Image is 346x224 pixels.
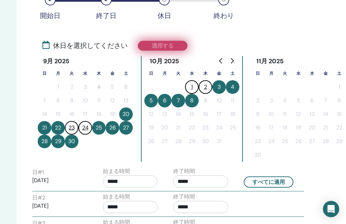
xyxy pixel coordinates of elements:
[171,135,185,148] button: 28
[171,67,185,80] th: 火曜日
[103,167,130,175] label: 始まる時間
[173,167,195,175] label: 終了時間
[292,135,305,148] button: 26
[65,94,78,107] button: 9
[65,121,78,135] button: 23
[171,121,185,135] button: 21
[119,121,133,135] button: 27
[144,135,158,148] button: 26
[278,135,292,148] button: 25
[251,121,265,135] button: 16
[185,121,199,135] button: 22
[78,94,92,107] button: 10
[78,67,92,80] th: 水曜日
[244,176,293,188] button: すべてに適用
[158,107,171,121] button: 13
[106,121,119,135] button: 26
[319,67,332,80] th: 金曜日
[226,94,239,107] button: 11
[119,80,133,94] button: 6
[185,67,199,80] th: 水曜日
[292,94,305,107] button: 5
[305,135,319,148] button: 27
[332,94,346,107] button: 8
[278,121,292,135] button: 18
[185,94,199,107] button: 8
[212,107,226,121] button: 17
[138,41,187,51] button: 適用する
[32,176,87,185] p: [DATE]
[212,121,226,135] button: 24
[42,40,128,51] span: 休日を選択してください
[158,67,171,80] th: 月曜日
[292,121,305,135] button: 19
[158,121,171,135] button: 20
[51,80,65,94] button: 1
[319,121,332,135] button: 21
[173,193,195,201] label: 終了時間
[305,121,319,135] button: 20
[89,12,123,20] div: 終了日
[158,135,171,148] button: 27
[332,135,346,148] button: 29
[144,121,158,135] button: 19
[147,12,181,20] div: 休日
[158,94,171,107] button: 6
[65,67,78,80] th: 火曜日
[171,107,185,121] button: 14
[33,12,67,20] div: 開始日
[78,80,92,94] button: 3
[292,67,305,80] th: 水曜日
[212,94,226,107] button: 10
[199,107,212,121] button: 16
[251,94,265,107] button: 2
[32,194,45,202] label: 日 # 2
[319,135,332,148] button: 28
[292,107,305,121] button: 12
[51,94,65,107] button: 8
[319,94,332,107] button: 7
[51,135,65,148] button: 29
[185,107,199,121] button: 15
[199,135,212,148] button: 30
[332,80,346,94] button: 1
[212,80,226,94] button: 3
[216,54,226,68] button: Go to previous month
[92,121,106,135] button: 25
[226,67,239,80] th: 土曜日
[332,121,346,135] button: 22
[65,107,78,121] button: 16
[171,94,185,107] button: 7
[119,94,133,107] button: 13
[106,94,119,107] button: 12
[305,67,319,80] th: 木曜日
[78,107,92,121] button: 17
[51,107,65,121] button: 15
[226,80,239,94] button: 4
[38,121,51,135] button: 21
[92,80,106,94] button: 4
[32,168,44,176] label: 日 # 1
[332,67,346,80] th: 土曜日
[265,67,278,80] th: 月曜日
[226,107,239,121] button: 18
[144,67,158,80] th: 日曜日
[103,193,130,201] label: 始まる時間
[65,135,78,148] button: 30
[106,67,119,80] th: 金曜日
[265,94,278,107] button: 3
[51,121,65,135] button: 22
[51,67,65,80] th: 月曜日
[92,107,106,121] button: 18
[251,135,265,148] button: 23
[212,135,226,148] button: 31
[106,80,119,94] button: 5
[278,107,292,121] button: 11
[265,135,278,148] button: 24
[199,67,212,80] th: 木曜日
[305,94,319,107] button: 6
[332,107,346,121] button: 15
[106,107,119,121] button: 19
[305,107,319,121] button: 13
[323,201,339,217] div: Open Intercom Messenger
